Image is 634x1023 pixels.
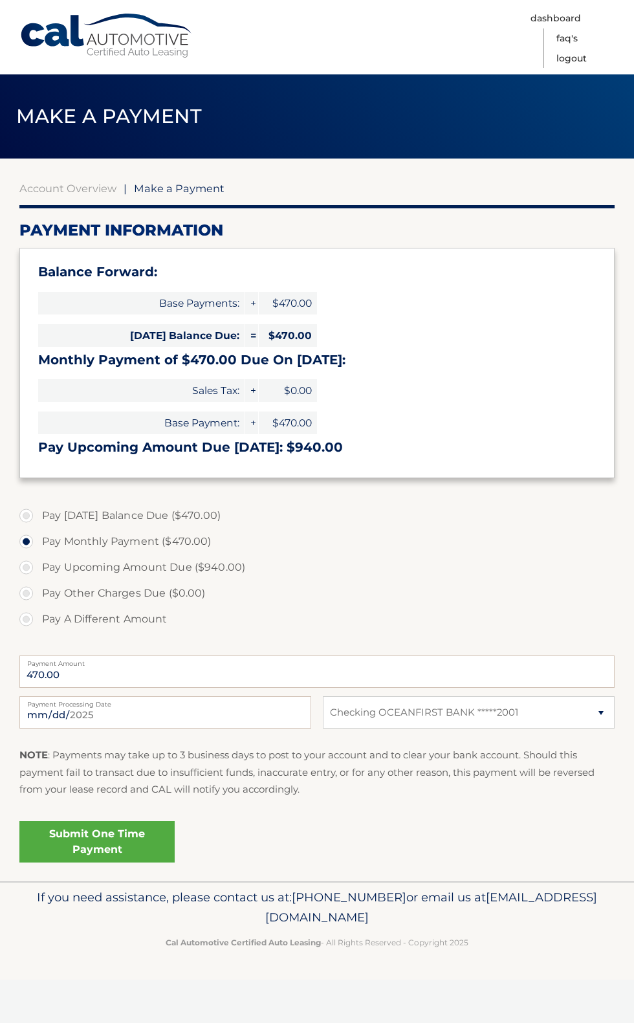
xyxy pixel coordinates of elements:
[124,182,127,195] span: |
[19,696,311,707] label: Payment Processing Date
[245,412,258,434] span: +
[19,655,615,666] label: Payment Amount
[38,379,245,402] span: Sales Tax:
[166,938,321,947] strong: Cal Automotive Certified Auto Leasing
[19,555,615,580] label: Pay Upcoming Amount Due ($940.00)
[19,696,311,729] input: Payment Date
[19,606,615,632] label: Pay A Different Amount
[259,379,317,402] span: $0.00
[556,28,578,49] a: FAQ's
[16,104,202,128] span: Make a Payment
[38,264,596,280] h3: Balance Forward:
[259,324,317,347] span: $470.00
[259,292,317,314] span: $470.00
[19,655,615,688] input: Payment Amount
[530,8,581,28] a: Dashboard
[19,747,615,798] p: : Payments may take up to 3 business days to post to your account and to clear your bank account....
[38,439,596,456] h3: Pay Upcoming Amount Due [DATE]: $940.00
[556,49,587,69] a: Logout
[245,324,258,347] span: =
[19,749,48,761] strong: NOTE
[19,182,116,195] a: Account Overview
[19,936,615,949] p: - All Rights Reserved - Copyright 2025
[19,221,615,240] h2: Payment Information
[19,529,615,555] label: Pay Monthly Payment ($470.00)
[38,324,245,347] span: [DATE] Balance Due:
[245,379,258,402] span: +
[38,292,245,314] span: Base Payments:
[19,503,615,529] label: Pay [DATE] Balance Due ($470.00)
[134,182,224,195] span: Make a Payment
[259,412,317,434] span: $470.00
[19,821,175,863] a: Submit One Time Payment
[38,352,596,368] h3: Monthly Payment of $470.00 Due On [DATE]:
[19,580,615,606] label: Pay Other Charges Due ($0.00)
[19,13,194,59] a: Cal Automotive
[38,412,245,434] span: Base Payment:
[245,292,258,314] span: +
[292,890,406,905] span: [PHONE_NUMBER]
[19,887,615,929] p: If you need assistance, please contact us at: or email us at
